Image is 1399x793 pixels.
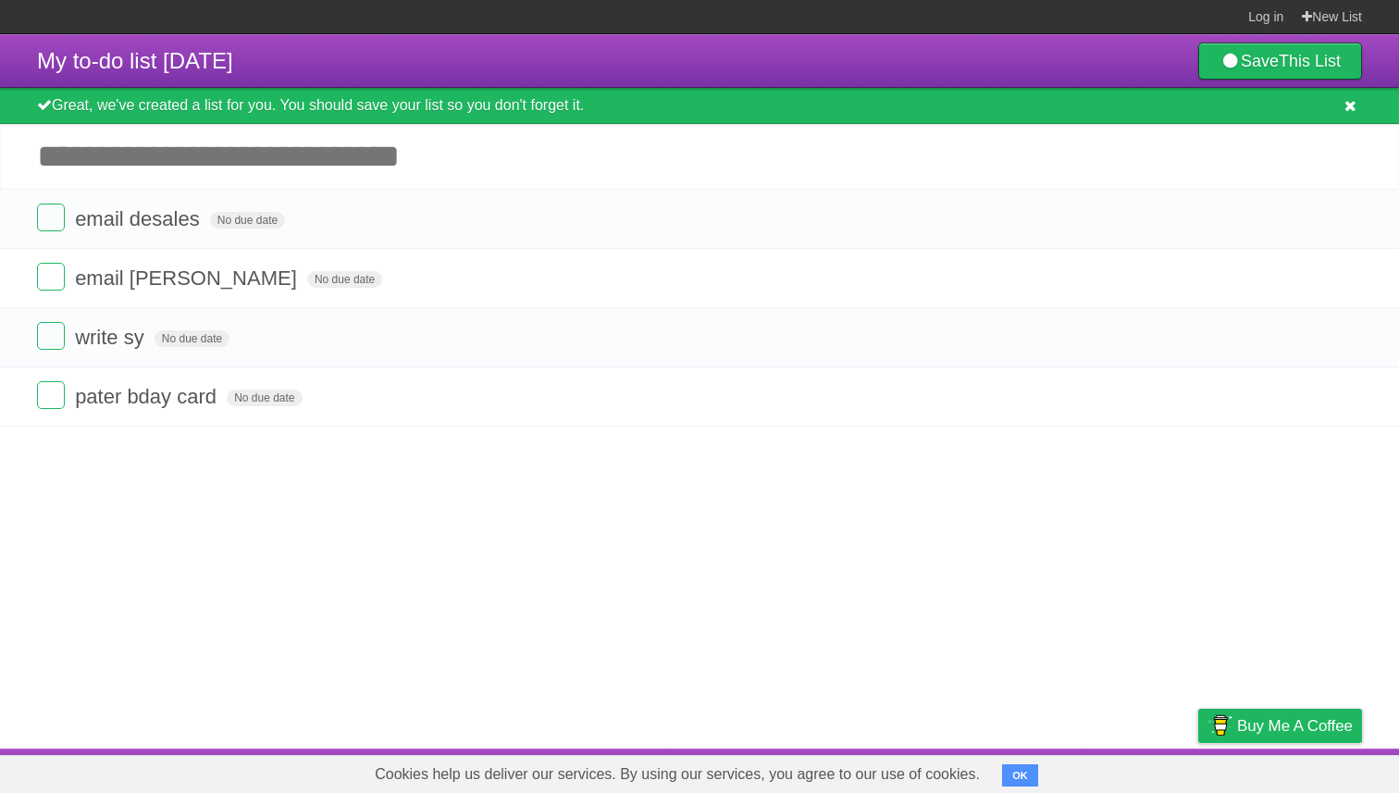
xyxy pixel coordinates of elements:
button: OK [1002,764,1038,787]
span: email [PERSON_NAME] [75,266,302,290]
img: Buy me a coffee [1207,710,1232,741]
label: Done [37,322,65,350]
span: write sy [75,326,149,349]
a: Terms [1111,753,1152,788]
label: Done [37,204,65,231]
a: Developers [1013,753,1088,788]
a: Buy me a coffee [1198,709,1362,743]
span: Cookies help us deliver our services. By using our services, you agree to our use of cookies. [356,756,998,793]
span: pater bday card [75,385,221,408]
span: No due date [227,390,302,406]
b: This List [1279,52,1341,70]
span: No due date [307,271,382,288]
a: Suggest a feature [1245,753,1362,788]
label: Done [37,263,65,291]
label: Done [37,381,65,409]
span: No due date [155,330,229,347]
a: Privacy [1174,753,1222,788]
span: My to-do list [DATE] [37,48,233,73]
a: About [952,753,991,788]
a: SaveThis List [1198,43,1362,80]
span: No due date [210,212,285,229]
span: email desales [75,207,204,230]
span: Buy me a coffee [1237,710,1353,742]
